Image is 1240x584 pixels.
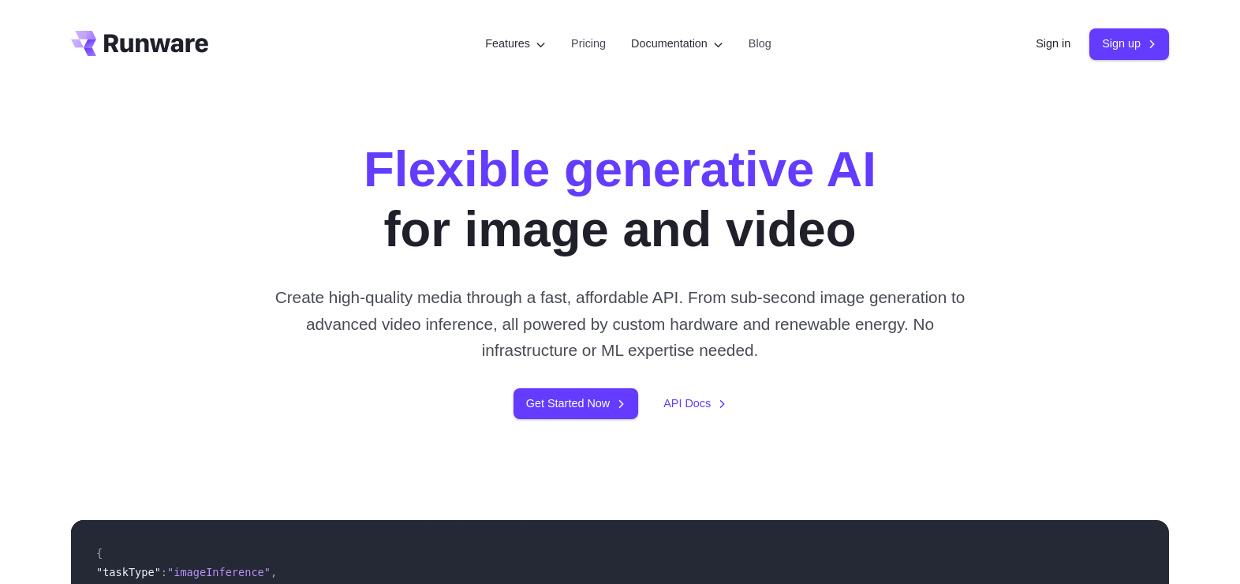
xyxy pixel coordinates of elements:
[485,35,546,53] label: Features
[631,35,723,53] label: Documentation
[364,139,876,259] h1: for image and video
[96,547,103,560] span: {
[167,566,271,578] span: "imageInference"
[1036,35,1070,53] a: Sign in
[364,141,876,197] strong: Flexible generative AI
[749,35,771,53] a: Blog
[71,31,208,56] a: Go to /
[96,566,161,578] span: "taskType"
[161,566,167,578] span: :
[269,284,972,363] p: Create high-quality media through a fast, affordable API. From sub-second image generation to adv...
[271,566,277,578] span: ,
[514,388,638,419] a: Get Started Now
[663,395,726,413] a: API Docs
[571,35,606,53] a: Pricing
[1089,28,1169,59] a: Sign up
